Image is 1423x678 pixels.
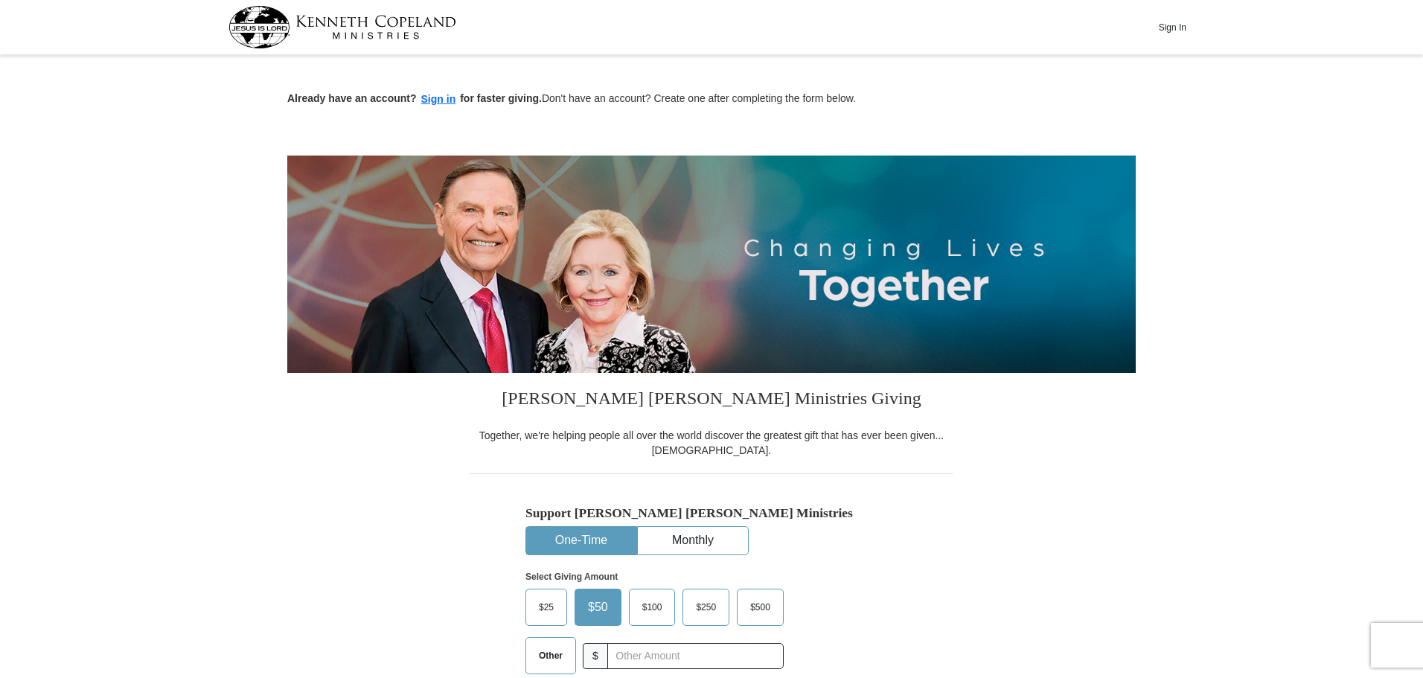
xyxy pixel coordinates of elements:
[581,596,615,618] span: $50
[607,643,784,669] input: Other Amount
[470,428,953,458] div: Together, we're helping people all over the world discover the greatest gift that has ever been g...
[525,505,898,521] h5: Support [PERSON_NAME] [PERSON_NAME] Ministries
[635,596,670,618] span: $100
[688,596,723,618] span: $250
[526,527,636,554] button: One-Time
[417,91,461,108] button: Sign in
[470,373,953,428] h3: [PERSON_NAME] [PERSON_NAME] Ministries Giving
[228,6,456,48] img: kcm-header-logo.svg
[583,643,608,669] span: $
[531,596,561,618] span: $25
[287,91,1136,108] p: Don't have an account? Create one after completing the form below.
[531,645,570,667] span: Other
[1150,16,1195,39] button: Sign In
[743,596,778,618] span: $500
[525,572,618,582] strong: Select Giving Amount
[638,527,748,554] button: Monthly
[287,92,542,104] strong: Already have an account? for faster giving.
